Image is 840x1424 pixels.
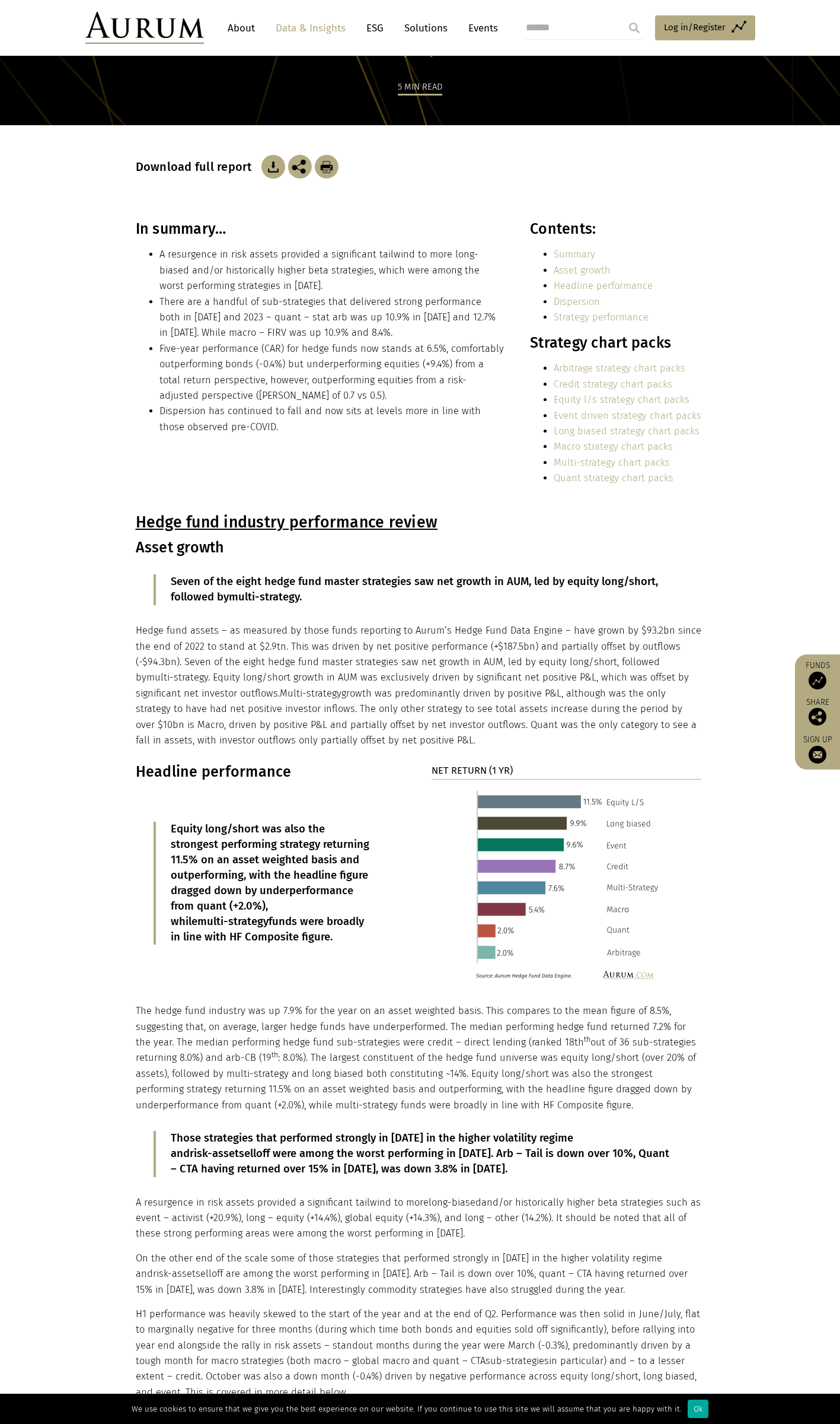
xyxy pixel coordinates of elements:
[432,765,513,776] strong: NET RETURN (1 YR)
[159,294,504,341] li: There are a handful of sub-strategies that delivered strong performance both in [DATE] and 2023 –...
[554,425,700,437] a: Long biased strategy chart packs
[288,155,312,179] img: Share this post
[801,660,834,689] a: Funds
[136,513,438,532] u: Hedge fund industry performance review
[146,672,208,683] span: multi-strategy
[554,280,653,291] a: Headline performance
[171,574,669,605] p: Seven of the eight hedge fund master strategies saw net growth in AUM, led by equity long/short, ...
[272,1050,278,1059] sup: th
[801,698,834,726] div: Share
[688,1400,708,1418] div: Ok
[136,1251,702,1298] p: On the other end of the scale some of those strategies that performed strongly in [DATE] in the h...
[190,1147,239,1160] span: risk-asset
[655,15,755,40] a: Log in/Register
[530,220,701,238] h3: Contents:
[554,296,600,307] a: Dispersion
[270,17,352,39] a: Data & Insights
[398,80,442,96] div: 5 min read
[153,1268,196,1279] span: risk-asset
[136,763,406,781] h3: Headline performance
[584,1035,590,1044] sup: th
[664,20,726,34] span: Log in/Register
[171,1131,669,1177] p: Those strategies that performed strongly in [DATE] in the higher volatility regime and selloff we...
[229,590,299,603] span: multi-strategy
[809,708,826,726] img: Share this post
[554,363,685,374] a: Arbitrage strategy chart packs
[85,12,204,44] img: Aurum
[530,334,701,352] h3: Strategy chart packs
[360,17,389,39] a: ESG
[136,1003,702,1113] p: The hedge fund industry was up 7.9% for the year on an asset weighted basis. This compares to the...
[136,1195,702,1242] p: A resurgence in risk assets provided a significant tailwind to more and/or historically higher be...
[554,379,672,390] a: Credit strategy chart packs
[554,457,670,468] a: Multi-strategy chart packs
[159,341,504,404] li: Five-year performance (CAR) for hedge funds now stands at 6.5%, comfortably outperforming bonds (...
[159,247,504,294] li: A resurgence in risk assets provided a significant tailwind to more long-biased and/or historical...
[429,1197,481,1208] span: long-biased
[136,539,702,557] h3: Asset growth
[171,822,373,945] p: Equity long/short was also the strongest performing strategy returning 11.5% on an asset weighted...
[554,410,701,421] a: Event driven strategy chart packs
[809,672,826,689] img: Access Funds
[554,441,673,452] a: Macro strategy chart packs
[622,16,646,40] input: Submit
[197,915,269,928] span: multi-strategy
[809,746,826,764] img: Sign up to our newsletter
[398,17,453,39] a: Solutions
[554,472,673,484] a: Quant strategy chart packs
[486,1355,549,1366] span: sub-strategies
[462,17,498,39] a: Events
[554,249,595,260] a: Summary
[222,17,261,39] a: About
[136,1307,702,1400] p: H1 performance was heavily skewed to the start of the year and at the end of Q2. Performance was ...
[554,311,649,323] a: Strategy performance
[554,394,689,405] a: Equity l/s strategy chart packs
[554,265,611,276] a: Asset growth
[136,623,702,748] p: Hedge fund assets – as measured by those funds reporting to Aurum’s Hedge Fund Data Engine – have...
[136,160,258,174] h3: Download full report
[136,220,504,238] h3: In summary…
[261,155,285,179] img: Download Article
[159,403,504,435] li: Dispersion has continued to fall and now sits at levels more in line with those observed pre-COVID.
[801,735,834,764] a: Sign up
[280,688,341,699] span: Multi-strategy
[315,155,338,179] img: Download Article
